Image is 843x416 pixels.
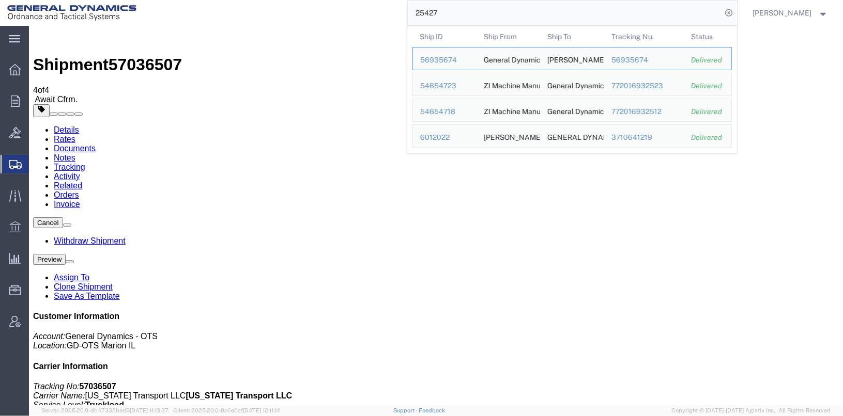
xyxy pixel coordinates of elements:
div: 3710641219 [611,132,677,143]
a: Notes [25,127,47,136]
h4: Customer Information [4,286,810,295]
a: Documents [25,118,67,127]
b: [US_STATE] Transport LLC [157,365,264,374]
img: logo [7,5,136,21]
div: 56935674 [611,55,677,66]
a: Clone Shipment [25,257,84,265]
span: 57036507 [80,29,153,48]
div: 54654723 [420,81,469,91]
th: Ship ID [412,26,477,47]
div: General Dynamics OTS Camden [547,73,597,95]
th: Ship From [476,26,540,47]
i: Location: [4,315,38,324]
i: Account: [4,306,36,315]
div: 772016932512 [611,106,677,117]
i: Tracking No: [4,356,51,365]
a: Details [25,100,50,108]
iframe: FS Legacy Container [29,26,843,405]
div: BARTON SOLVENTS [483,125,533,147]
i: Service Level: [4,375,56,383]
span: Client: 2025.20.0-8c6e0cf [173,407,280,413]
table: Search Results [412,26,737,153]
div: 56935674 [420,55,469,66]
span: Await Cfrm. [6,69,49,78]
span: 4 [4,60,9,69]
button: Preview [4,228,37,239]
button: [PERSON_NAME] [753,7,829,19]
div: ZI Machine Manufacturing Co. [483,99,533,121]
div: Delivered [691,106,724,117]
th: Ship To [540,26,604,47]
div: 6012022 [420,132,469,143]
a: Save As Template [25,266,91,275]
i: Carrier Name: [4,365,56,374]
div: 54654718 [420,106,469,117]
h4: Carrier Information [4,336,810,345]
span: [US_STATE] Transport LLC [56,365,157,374]
th: Status [684,26,732,47]
a: Feedback [419,407,445,413]
a: Withdraw Shipment [25,211,97,219]
a: Invoice [25,174,51,183]
span: 4 [16,60,20,69]
span: Copyright © [DATE]-[DATE] Agistix Inc., All Rights Reserved [671,406,831,415]
div: Delivered [691,81,724,91]
a: Activity [25,146,51,155]
button: Cancel [4,191,34,202]
div: Delivered [691,132,724,143]
span: Tim Schaffer [753,7,812,19]
span: General Dynamics - OTS [36,306,129,315]
div: General Dynamics - OTS [483,47,533,70]
div: ZI Machine Manufacturing Co. [483,73,533,95]
div: Yoland Coporation [547,47,597,70]
a: Rates [25,109,47,118]
div: General Dynamics OTS Camden [547,99,597,121]
th: Tracking Nu. [604,26,684,47]
a: Related [25,155,53,164]
span: [DATE] 12:11:14 [243,407,280,413]
a: Assign To [25,247,60,256]
div: GENERAL DYNAMICS OTS [547,125,597,147]
div: 772016932523 [611,81,677,91]
span: Server: 2025.20.0-db47332bad5 [41,407,168,413]
b: 57036507 [51,356,87,365]
span: [DATE] 11:13:37 [130,407,168,413]
input: Search for shipment number, reference number [408,1,722,25]
a: Support [393,407,419,413]
p: GD-OTS Marion IL [4,306,810,325]
b: Truckload [56,375,96,383]
a: Tracking [25,137,56,146]
a: Orders [25,165,50,173]
div: of [4,60,810,69]
div: Delivered [691,55,724,66]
